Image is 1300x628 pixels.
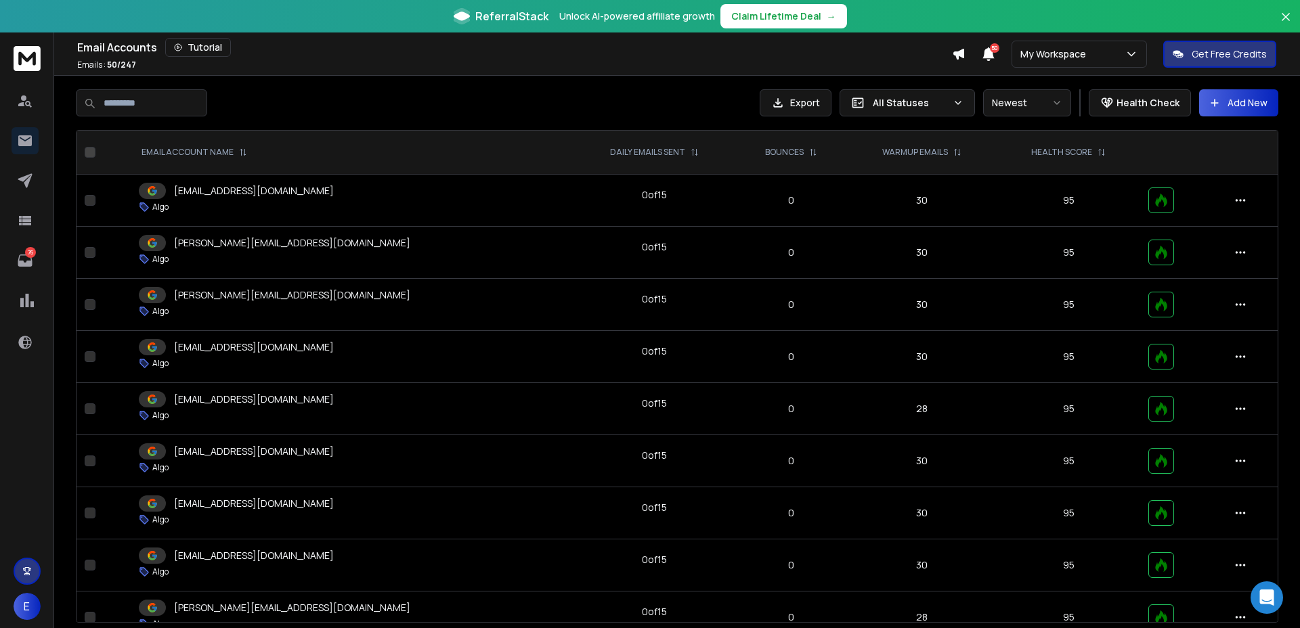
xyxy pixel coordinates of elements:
[745,194,839,207] p: 0
[827,9,836,23] span: →
[152,358,169,369] p: Algo
[174,288,410,302] p: [PERSON_NAME][EMAIL_ADDRESS][DOMAIN_NAME]
[152,306,169,317] p: Algo
[642,344,667,358] div: 0 of 15
[152,566,169,577] p: Algo
[846,383,997,435] td: 28
[882,147,948,158] p: WARMUP EMAILS
[12,247,39,274] a: 76
[765,147,804,158] p: BOUNCES
[174,340,334,354] p: [EMAIL_ADDRESS][DOMAIN_NAME]
[745,350,839,363] p: 0
[745,298,839,311] p: 0
[846,279,997,331] td: 30
[642,605,667,619] div: 0 of 15
[1089,89,1191,116] button: Health Check
[642,449,667,462] div: 0 of 15
[642,240,667,254] div: 0 of 15
[174,392,334,406] p: [EMAIL_ADDRESS][DOMAIN_NAME]
[642,501,667,514] div: 0 of 15
[642,397,667,410] div: 0 of 15
[174,549,334,562] p: [EMAIL_ADDRESS][DOMAIN_NAME]
[1199,89,1278,116] button: Add New
[1277,8,1295,41] button: Close banner
[745,610,839,624] p: 0
[174,236,410,250] p: [PERSON_NAME][EMAIL_ADDRESS][DOMAIN_NAME]
[174,184,334,198] p: [EMAIL_ADDRESS][DOMAIN_NAME]
[1031,147,1092,158] p: HEALTH SCORE
[873,96,947,110] p: All Statuses
[174,601,410,614] p: [PERSON_NAME][EMAIL_ADDRESS][DOMAIN_NAME]
[152,514,169,525] p: Algo
[1251,581,1283,614] div: Open Intercom Messenger
[846,487,997,539] td: 30
[77,38,952,57] div: Email Accounts
[14,593,41,620] button: E
[152,410,169,421] p: Algo
[846,175,997,227] td: 30
[745,454,839,468] p: 0
[997,435,1140,487] td: 95
[165,38,231,57] button: Tutorial
[174,497,334,510] p: [EMAIL_ADDRESS][DOMAIN_NAME]
[642,292,667,306] div: 0 of 15
[720,4,847,28] button: Claim Lifetime Deal→
[846,539,997,591] td: 30
[1117,96,1179,110] p: Health Check
[77,60,136,70] p: Emails :
[642,188,667,202] div: 0 of 15
[610,147,685,158] p: DAILY EMAILS SENT
[990,43,999,53] span: 50
[997,279,1140,331] td: 95
[983,89,1071,116] button: Newest
[475,8,548,24] span: ReferralStack
[1192,47,1267,61] p: Get Free Credits
[846,331,997,383] td: 30
[745,506,839,520] p: 0
[997,539,1140,591] td: 95
[745,558,839,572] p: 0
[1163,41,1276,68] button: Get Free Credits
[642,553,667,566] div: 0 of 15
[997,331,1140,383] td: 95
[745,402,839,416] p: 0
[846,435,997,487] td: 30
[152,202,169,212] p: Algo
[1020,47,1091,61] p: My Workspace
[25,247,36,258] p: 76
[559,9,715,23] p: Unlock AI-powered affiliate growth
[997,487,1140,539] td: 95
[174,445,334,458] p: [EMAIL_ADDRESS][DOMAIN_NAME]
[997,383,1140,435] td: 95
[107,59,136,70] span: 50 / 247
[997,175,1140,227] td: 95
[846,227,997,279] td: 30
[760,89,831,116] button: Export
[152,254,169,265] p: Algo
[142,147,247,158] div: EMAIL ACCOUNT NAME
[997,227,1140,279] td: 95
[745,246,839,259] p: 0
[152,462,169,473] p: Algo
